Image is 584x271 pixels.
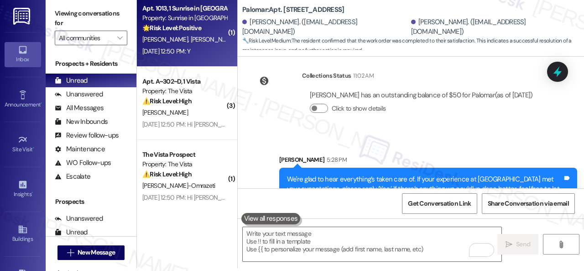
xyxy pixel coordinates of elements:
span: Get Conversation Link [408,199,471,208]
div: Collections Status [302,71,351,80]
div: All Messages [55,103,104,113]
span: • [41,100,42,106]
div: Unread [55,228,88,237]
div: Maintenance [55,144,105,154]
div: [PERSON_NAME]. ([EMAIL_ADDRESS][DOMAIN_NAME]) [242,17,409,37]
span: : The resident confirmed that the work order was completed to their satisfaction. This indicates ... [242,36,584,56]
strong: 🔧 Risk Level: Medium [242,37,291,44]
div: [PERSON_NAME] [279,155,577,168]
div: Prospects + Residents [46,59,136,69]
strong: ⚠️ Risk Level: High [142,170,192,178]
div: WO Follow-ups [55,158,111,168]
div: Property: The Vista [142,86,227,96]
div: New Inbounds [55,117,108,127]
div: Prospects [46,197,136,207]
i:  [117,34,122,42]
span: New Message [78,248,115,257]
button: Get Conversation Link [402,193,477,214]
button: Send [497,234,538,255]
div: [PERSON_NAME]. ([EMAIL_ADDRESS][DOMAIN_NAME]) [411,17,578,37]
a: Inbox [5,42,41,67]
div: Apt. A~302~D, 1 Vista [142,77,227,86]
span: • [33,145,34,151]
i:  [67,249,74,256]
div: Property: The Vista [142,159,227,169]
textarea: To enrich screen reader interactions, please activate Accessibility in Grammarly extension settings [243,227,501,261]
div: [PERSON_NAME] has an outstanding balance of $50 for Palomar (as of [DATE]) [310,90,532,100]
label: Click to show details [332,104,386,113]
input: All communities [59,31,113,45]
span: • [31,190,33,196]
strong: ⚠️ Risk Level: High [142,97,192,105]
div: Review follow-ups [55,131,119,140]
a: Buildings [5,222,41,246]
div: We're glad to hear everything’s taken care of. If your experience at [GEOGRAPHIC_DATA] met your e... [287,175,563,204]
button: Share Conversation via email [482,193,575,214]
span: Share Conversation via email [488,199,569,208]
a: Insights • [5,177,41,202]
div: 5:28 PM [324,155,346,165]
div: Apt. 1013, 1 Sunrise in [GEOGRAPHIC_DATA] [142,4,227,13]
span: [PERSON_NAME] [191,35,236,43]
i:  [558,241,564,248]
div: The Vista Prospect [142,150,227,159]
strong: 🌟 Risk Level: Positive [142,24,201,32]
b: Palomar: Apt. [STREET_ADDRESS] [242,5,344,15]
img: ResiDesk Logo [13,8,32,25]
div: Property: Sunrise in [GEOGRAPHIC_DATA] [142,13,227,23]
div: Unanswered [55,90,103,99]
div: Unanswered [55,214,103,223]
div: Escalate [55,172,90,181]
div: Unread [55,76,88,85]
i:  [506,241,512,248]
div: [DATE] 12:50 PM: Y [142,47,190,55]
span: [PERSON_NAME] [142,35,191,43]
button: New Message [57,245,125,260]
span: [PERSON_NAME] [142,108,188,117]
span: [PERSON_NAME]-Omrazeti [142,181,215,190]
span: Send [516,239,530,249]
div: 11:02 AM [351,71,374,80]
a: Site Visit • [5,132,41,157]
label: Viewing conversations for [55,6,127,31]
